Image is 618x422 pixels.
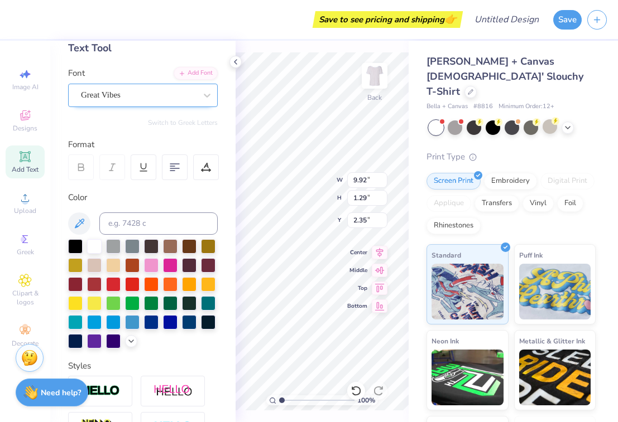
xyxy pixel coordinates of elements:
[519,335,585,347] span: Metallic & Glitter Ink
[427,173,481,190] div: Screen Print
[553,10,582,30] button: Save
[81,385,120,397] img: Stroke
[12,165,39,174] span: Add Text
[363,65,386,87] img: Back
[427,195,471,212] div: Applique
[367,93,382,103] div: Back
[499,102,554,111] span: Minimum Order: 12 +
[13,124,37,133] span: Designs
[347,284,367,292] span: Top
[523,195,554,212] div: Vinyl
[427,102,468,111] span: Bella + Canvas
[540,173,595,190] div: Digital Print
[148,118,218,127] button: Switch to Greek Letters
[68,191,218,204] div: Color
[99,212,218,235] input: e.g. 7428 c
[68,67,85,80] label: Font
[12,83,39,91] span: Image AI
[519,249,543,261] span: Puff Ink
[473,102,493,111] span: # 8816
[347,249,367,256] span: Center
[6,289,45,307] span: Clipart & logos
[519,264,591,319] img: Puff Ink
[432,335,459,347] span: Neon Ink
[347,302,367,310] span: Bottom
[68,138,219,151] div: Format
[519,350,591,405] img: Metallic & Glitter Ink
[432,350,504,405] img: Neon Ink
[427,217,481,234] div: Rhinestones
[12,339,39,348] span: Decorate
[466,8,548,31] input: Untitled Design
[68,41,218,56] div: Text Tool
[17,248,34,256] span: Greek
[432,249,461,261] span: Standard
[315,11,460,28] div: Save to see pricing and shipping
[432,264,504,319] img: Standard
[174,67,218,80] div: Add Font
[484,173,537,190] div: Embroidery
[357,395,375,405] span: 100 %
[475,195,519,212] div: Transfers
[154,384,193,398] img: Shadow
[427,55,583,98] span: [PERSON_NAME] + Canvas [DEMOGRAPHIC_DATA]' Slouchy T-Shirt
[41,387,81,398] strong: Need help?
[347,266,367,274] span: Middle
[427,151,596,163] div: Print Type
[557,195,583,212] div: Foil
[68,360,218,372] div: Styles
[14,206,36,215] span: Upload
[444,12,457,26] span: 👉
